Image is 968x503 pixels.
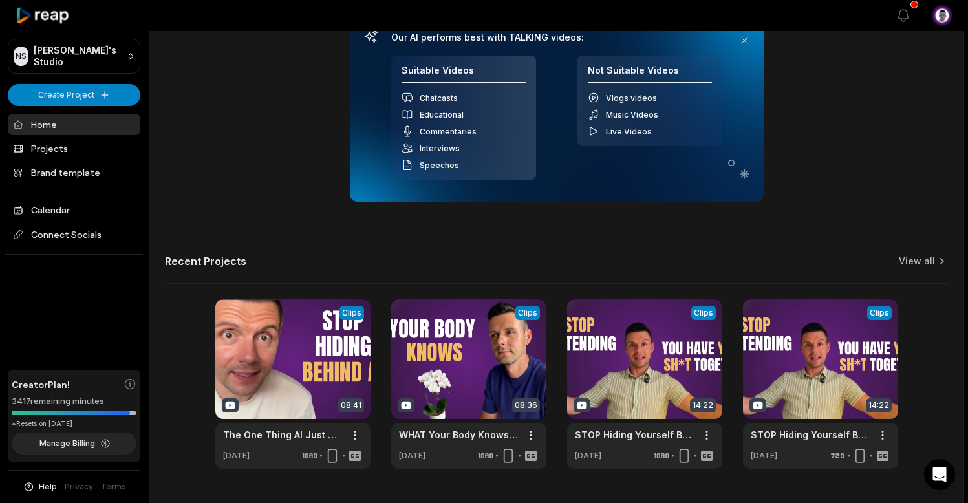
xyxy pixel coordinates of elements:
span: Help [39,481,57,493]
div: 3417 remaining minutes [12,395,136,408]
a: Privacy [65,481,93,493]
h3: Our AI performs best with TALKING videos: [391,32,722,43]
span: Commentaries [420,127,477,136]
a: The One Thing AI Just Can't Do! [223,428,342,442]
span: Live Videos [606,127,652,136]
h4: Not Suitable Videos [588,65,712,83]
span: Connect Socials [8,223,140,246]
h4: Suitable Videos [402,65,526,83]
button: Create Project [8,84,140,106]
a: STOP Hiding Yourself Behind Filters [575,428,694,442]
a: Projects [8,138,140,159]
span: Creator Plan! [12,378,70,391]
span: Music Videos [606,110,658,120]
span: Vlogs videos [606,93,657,103]
a: WHAT Your Body Knows - Before Your Mind Does [399,428,518,442]
span: Chatcasts [420,93,458,103]
span: Interviews [420,144,460,153]
button: Help [23,481,57,493]
div: *Resets on [DATE] [12,419,136,429]
a: Brand template [8,162,140,183]
h2: Recent Projects [165,255,246,268]
a: View all [899,255,935,268]
button: Manage Billing [12,433,136,455]
a: STOP Hiding Yourself Behind Filters [751,428,870,442]
p: [PERSON_NAME]'s Studio [34,45,122,68]
div: NS [14,47,28,66]
span: Educational [420,110,464,120]
span: Speeches [420,160,459,170]
a: Calendar [8,199,140,220]
div: Open Intercom Messenger [924,459,955,490]
a: Home [8,114,140,135]
a: Terms [101,481,126,493]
